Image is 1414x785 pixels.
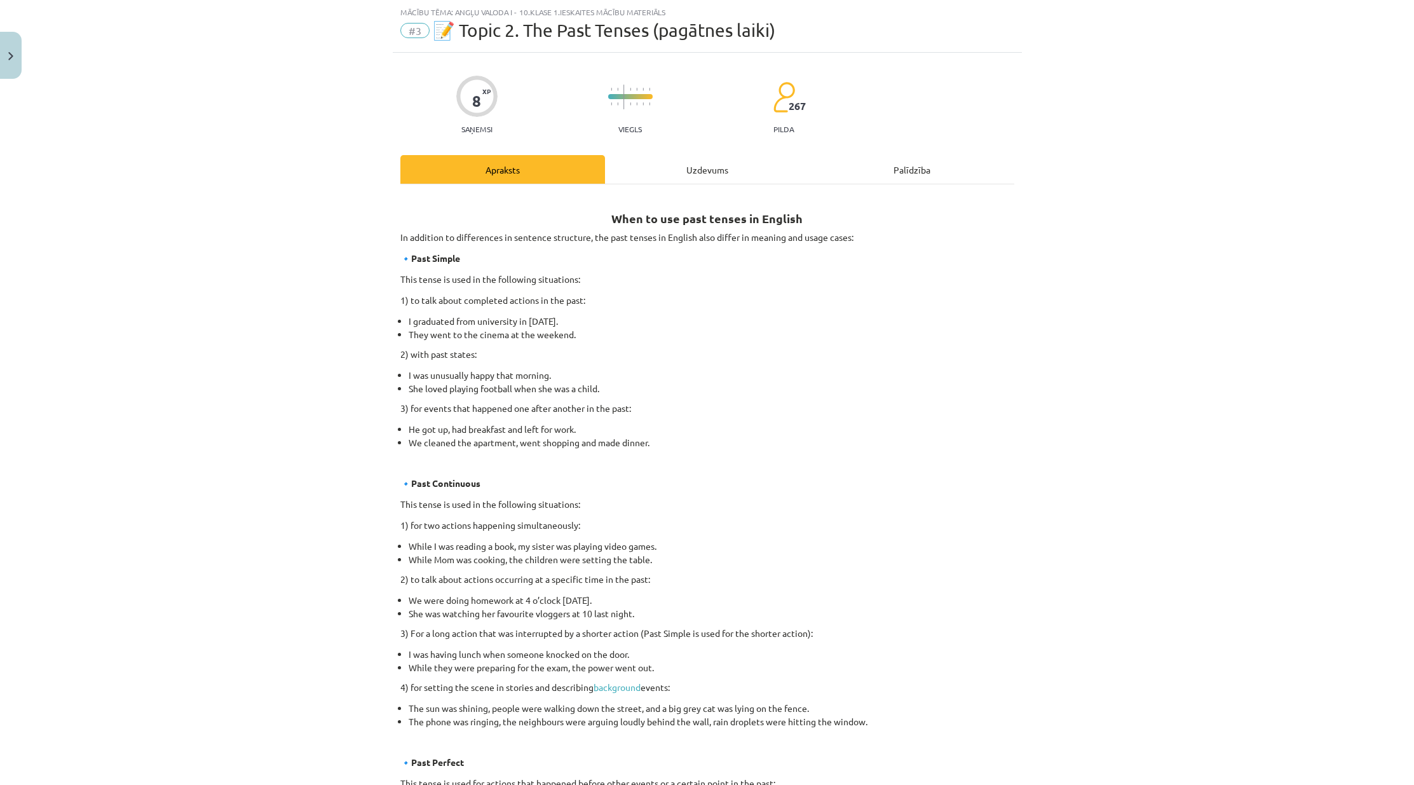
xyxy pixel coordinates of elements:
img: icon-short-line-57e1e144782c952c97e751825c79c345078a6d821885a25fce030b3d8c18986b.svg [617,102,618,106]
img: icon-short-line-57e1e144782c952c97e751825c79c345078a6d821885a25fce030b3d8c18986b.svg [617,88,618,91]
li: The sun was shining, people were walking down the street, and a big grey cat was lying on the fence. [409,702,1014,715]
li: We were doing homework at 4 o’clock [DATE]. [409,594,1014,607]
li: They went to the cinema at the weekend. [409,328,1014,341]
b: Past Continuous [411,477,480,489]
img: icon-close-lesson-0947bae3869378f0d4975bcd49f059093ad1ed9edebbc8119c70593378902aed.svg [8,52,13,60]
img: icon-short-line-57e1e144782c952c97e751825c79c345078a6d821885a25fce030b3d8c18986b.svg [630,102,631,106]
p: 4) for setting the scene in stories and describing events: [400,681,1014,694]
li: I was unusually happy that morning. [409,369,1014,382]
b: Past Perfect [411,756,464,768]
strong: When to use past tenses in English [611,211,803,226]
p: 2) to talk about actions occurring at a specific time in the past: [400,573,1014,586]
li: She was watching her favourite vloggers at 10 last night. [409,607,1014,620]
li: While they were preparing for the exam, the power went out. [409,661,1014,674]
img: icon-short-line-57e1e144782c952c97e751825c79c345078a6d821885a25fce030b3d8c18986b.svg [649,88,650,91]
li: He got up, had breakfast and left for work. [409,423,1014,436]
li: The phone was ringing, the neighbours were arguing loudly behind the wall, rain droplets were hit... [409,715,1014,728]
li: She loved playing football when she was a child. [409,382,1014,395]
p: 3) for events that happened one after another in the past: [400,402,1014,415]
div: 8 [472,92,481,110]
img: icon-short-line-57e1e144782c952c97e751825c79c345078a6d821885a25fce030b3d8c18986b.svg [649,102,650,106]
p: 3) For a long action that was interrupted by a shorter action (Past Simple is used for the shorte... [400,627,1014,640]
div: Apraksts [400,155,605,184]
img: icon-short-line-57e1e144782c952c97e751825c79c345078a6d821885a25fce030b3d8c18986b.svg [611,102,612,106]
p: 🔹 [400,477,1014,490]
p: 2) with past states: [400,348,1014,361]
img: icon-short-line-57e1e144782c952c97e751825c79c345078a6d821885a25fce030b3d8c18986b.svg [642,88,644,91]
div: Mācību tēma: Angļu valoda i - 10.klase 1.ieskaites mācību materiāls [400,8,1014,17]
div: Uzdevums [605,155,810,184]
span: XP [482,88,491,95]
li: I graduated from university in [DATE]. [409,315,1014,328]
li: While Mom was cooking, the children were setting the table. [409,553,1014,566]
img: icon-long-line-d9ea69661e0d244f92f715978eff75569469978d946b2353a9bb055b3ed8787d.svg [623,85,625,109]
img: icon-short-line-57e1e144782c952c97e751825c79c345078a6d821885a25fce030b3d8c18986b.svg [630,88,631,91]
p: pilda [773,125,794,133]
li: While I was reading a book, my sister was playing video games. [409,540,1014,553]
p: 🔹 [400,756,1014,769]
li: We cleaned the apartment, went shopping and made dinner. [409,436,1014,449]
span: 📝 Topic 2. The Past Tenses (pagātnes laiki) [433,20,775,41]
p: This tense is used in the following situations: [400,498,1014,511]
p: 🔹 [400,252,1014,265]
span: 267 [789,100,806,112]
p: 1) for two actions happening simultaneously: [400,519,1014,532]
p: Viegls [618,125,642,133]
img: icon-short-line-57e1e144782c952c97e751825c79c345078a6d821885a25fce030b3d8c18986b.svg [636,102,637,106]
p: This tense is used in the following situations: [400,273,1014,286]
p: In addition to differences in sentence structure, the past tenses in English also differ in meani... [400,231,1014,244]
p: Saņemsi [456,125,498,133]
a: background [594,681,641,693]
p: 1) to talk about completed actions in the past: [400,294,1014,307]
img: icon-short-line-57e1e144782c952c97e751825c79c345078a6d821885a25fce030b3d8c18986b.svg [642,102,644,106]
span: #3 [400,23,430,38]
img: icon-short-line-57e1e144782c952c97e751825c79c345078a6d821885a25fce030b3d8c18986b.svg [611,88,612,91]
img: students-c634bb4e5e11cddfef0936a35e636f08e4e9abd3cc4e673bd6f9a4125e45ecb1.svg [773,81,795,113]
b: Past Simple [411,252,460,264]
div: Palīdzība [810,155,1014,184]
li: I was having lunch when someone knocked on the door. [409,648,1014,661]
img: icon-short-line-57e1e144782c952c97e751825c79c345078a6d821885a25fce030b3d8c18986b.svg [636,88,637,91]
